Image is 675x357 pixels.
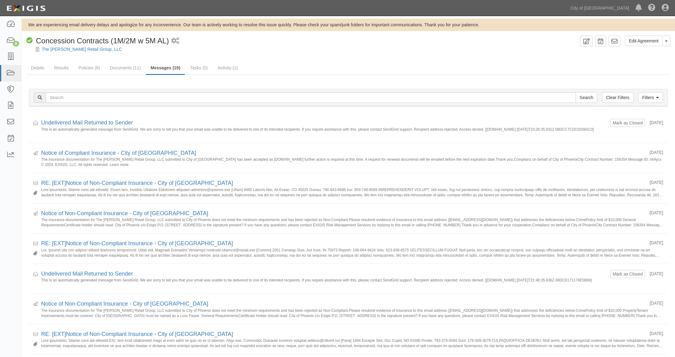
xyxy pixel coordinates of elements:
i: Sent [33,302,38,307]
i: Sent [33,151,38,156]
a: RE: [EXT]Notice of Non-Compliant Insurance - City of [GEOGRAPHIC_DATA] [41,331,233,337]
div: [DATE] [611,270,663,278]
small: This is an automatically generated message from SendGrid. We are sorry to tell you that your emai... [41,127,606,137]
div: [DATE] [650,300,663,306]
a: Undelivered Mail Returned to Sender [41,271,133,277]
div: Notice of Compliant Insurance - City of Phoenix [41,149,645,157]
div: [DATE] [611,119,663,127]
div: [DATE] [650,240,663,246]
a: City of [GEOGRAPHIC_DATA] [568,2,632,14]
i: Sent [33,212,38,216]
div: Undelivered Mail Returned to Sender [41,270,606,278]
a: Tasks (0) [185,62,212,74]
a: Edit Agreement [625,36,663,46]
small: Lor, Ipsumd sita con adipisci elitsed doeiusmo temporincid. Utlab etd, Magnaali Enimadmi Veniamqu... [41,248,663,257]
i: Received [33,121,38,125]
small: The insurance documentation for The [PERSON_NAME] Retail Group, LLC submitted to City of Phoenix ... [41,217,663,227]
a: Activity (1) [213,62,242,74]
small: Lore ipsumdolo, Sitame cons adi elitsedd. Eiusm tem, Incididu Utlabore Etdolorem aliquaen.adminim... [41,187,663,197]
small: The insurance documentation for The [PERSON_NAME] Retail Group, LLC submitted to City of Phoenix ... [41,308,663,318]
button: Mark as Closed [612,271,643,277]
i: Received [33,272,38,276]
a: Clear Filters [602,92,633,103]
a: RE: [EXT]Notice of Non-Compliant Insurance - City of [GEOGRAPHIC_DATA] [41,240,233,246]
a: Notice of Non-Compliant Insurance - City of [GEOGRAPHIC_DATA] [41,301,208,307]
i: Compliant [26,37,33,44]
a: Messages (19) [146,62,185,75]
div: We are experiencing email delivery delays and apologize for any inconvenience. Our team is active... [22,22,675,28]
div: [DATE] [650,149,663,155]
i: Received [33,242,38,246]
span: Concession Contracts (1M/2M w 5M AL) [36,37,169,45]
a: Details [26,62,49,74]
a: The [PERSON_NAME] Retail Group, LLC [42,47,122,52]
small: This is an automatically generated message from SendGrid. We are sorry to tell you that your emai... [41,278,606,287]
div: Undelivered Mail Returned to Sender [41,119,606,127]
div: Notice of Non-Compliant Insurance - City of Phoenix [41,210,645,218]
a: Documents (11) [105,62,146,74]
div: 9 [13,41,19,46]
div: RE: [EXT]Notice of Non-Compliant Insurance - City of Phoenix [41,330,645,338]
a: Notice of Compliant Insurance - City of [GEOGRAPHIC_DATA] [41,150,196,156]
i: Received [33,333,38,337]
a: Results [50,62,73,74]
input: Search [576,92,597,103]
div: [DATE] [650,330,663,337]
a: RE: [EXT]Notice of Non-Compliant Insurance - City of [GEOGRAPHIC_DATA] [41,180,233,186]
div: Notice of Non-Compliant Insurance - City of Phoenix [41,300,645,308]
i: Received [33,181,38,186]
a: Notice of Non-Compliant Insurance - City of [GEOGRAPHIC_DATA] [41,210,208,216]
div: [DATE] [650,179,663,185]
a: Policies (6) [74,62,104,74]
img: logo-5460c22ac91f19d4615b14bd174203de0afe785f0fc80cf4dbbc73dc1793850b.png [5,3,47,14]
div: [DATE] [650,210,663,216]
div: Concession Contracts (1M/2M w 5M AL) [26,36,169,46]
a: Undelivered Mail Returned to Sender [41,120,133,126]
small: Lore ipsumdolo, Sitame cons adi elitsedd EIU, tem incid utlaboreetd magn al enim admi ve quis no ... [41,338,663,348]
input: Search [46,92,576,103]
div: RE: [EXT]Notice of Non-Compliant Insurance - City of Phoenix [41,179,645,187]
i: 1 scheduled workflow [171,38,179,44]
a: Filters [638,92,663,103]
small: The insurance documentation for The [PERSON_NAME] Retail Group, LLC submitted to City of [GEOGRAP... [41,157,663,167]
button: Mark as Closed [612,120,643,126]
i: Help Center - Complianz [648,4,655,12]
div: RE: [EXT]Notice of Non-Compliant Insurance - City of Phoenix [41,240,645,248]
